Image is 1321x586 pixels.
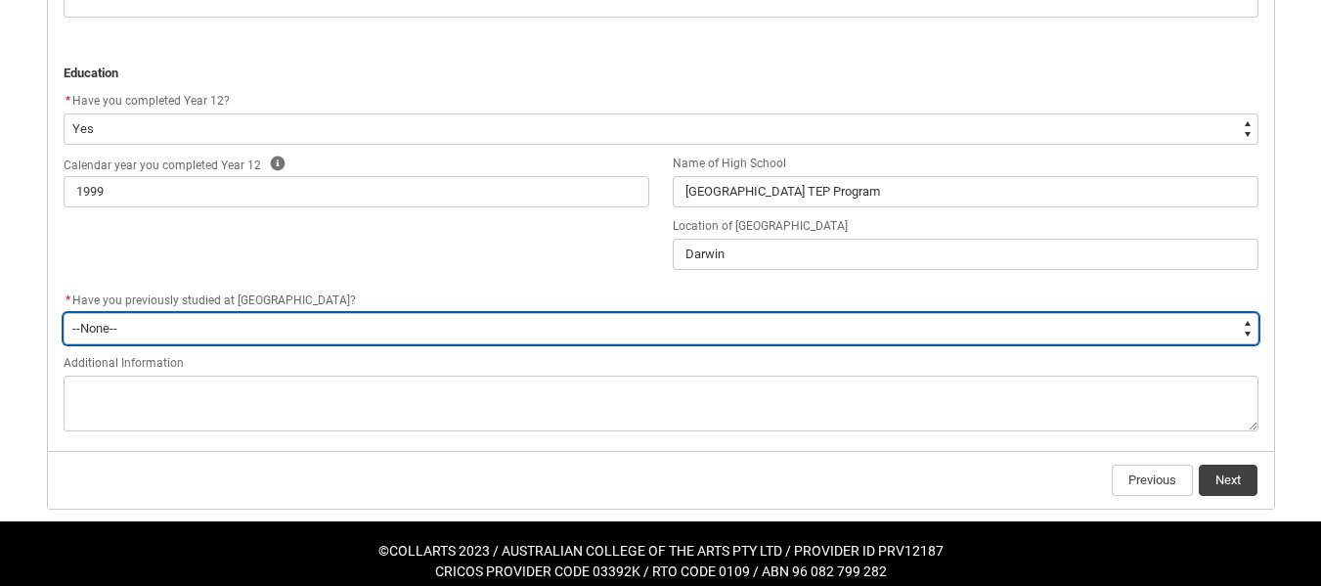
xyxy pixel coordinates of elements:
span: Calendar year you completed Year 12 [64,158,261,172]
span: Additional Information [64,356,184,370]
button: Previous [1112,465,1193,496]
span: Name of High School [673,157,786,170]
span: Have you previously studied at [GEOGRAPHIC_DATA]? [72,293,356,307]
span: Have you completed Year 12? [72,94,230,108]
button: Next [1199,465,1257,496]
strong: Education [64,66,118,80]
abbr: required [66,293,70,307]
abbr: required [66,94,70,108]
span: Location of [GEOGRAPHIC_DATA] [673,219,848,233]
